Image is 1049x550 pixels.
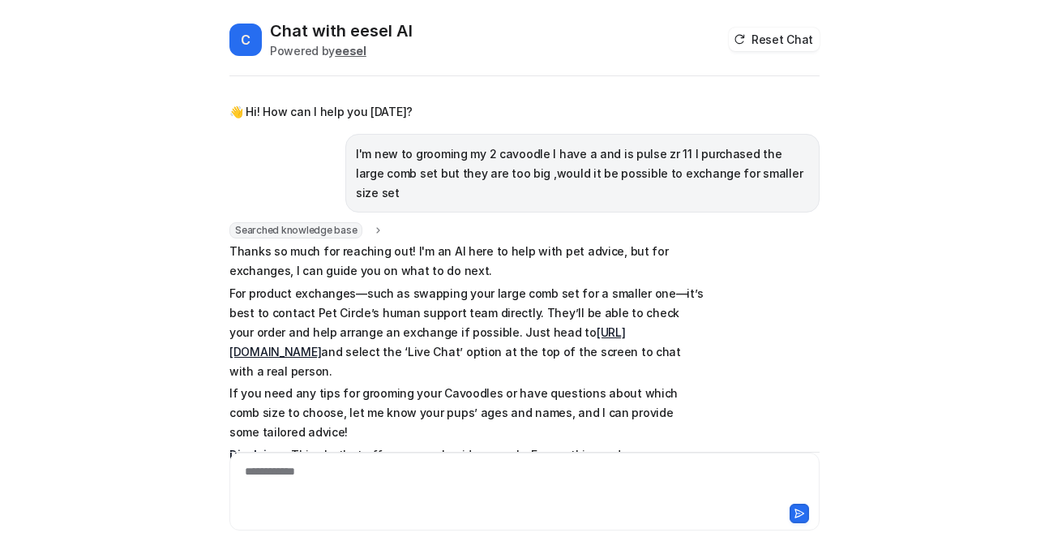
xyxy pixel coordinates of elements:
h2: Chat with eesel AI [270,19,413,42]
span: C [229,24,262,56]
div: Powered by [270,42,413,59]
a: [URL][DOMAIN_NAME] [229,325,625,359]
p: I'm new to grooming my 2 cavoodle I have a and is pulse zr 11 I purchased the large comb set but ... [356,144,809,203]
p: For product exchanges—such as swapping your large comb set for a smaller one—it’s best to contact... [229,284,704,381]
p: 👋 Hi! How can I help you [DATE]? [229,102,413,122]
b: eesel [335,44,366,58]
span: Searched knowledge base [229,222,362,238]
p: Thanks so much for reaching out! I'm an AI here to help with pet advice, but for exchanges, I can... [229,242,704,281]
p: If you need any tips for grooming your Cavoodles or have questions about which comb size to choos... [229,384,704,442]
button: Reset Chat [729,28,820,51]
